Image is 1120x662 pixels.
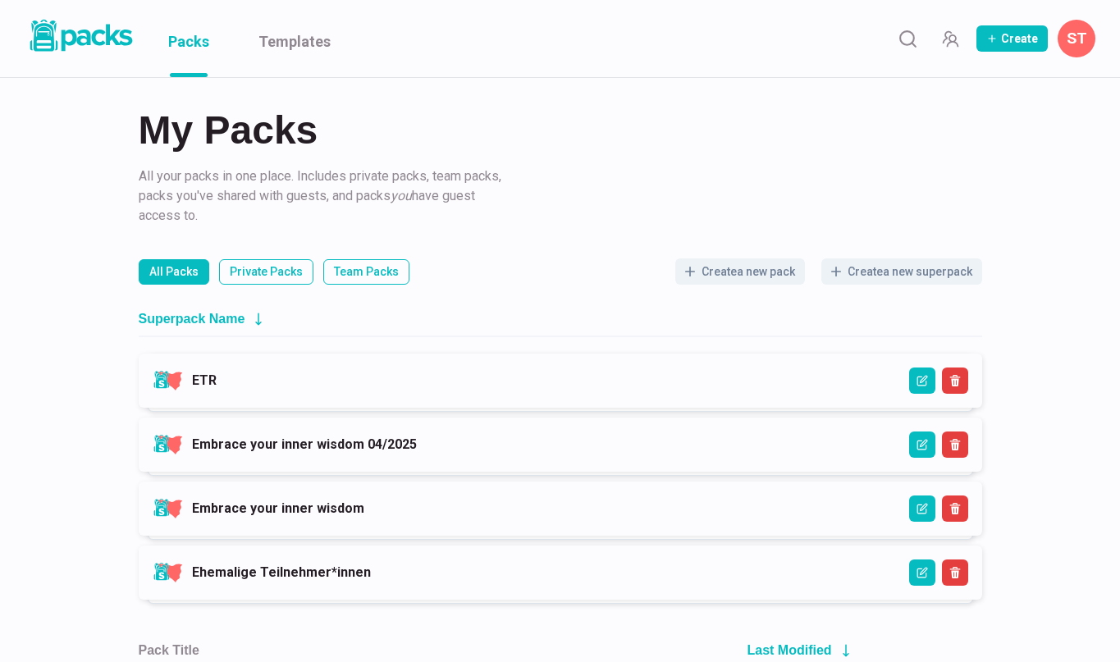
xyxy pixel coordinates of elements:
[139,642,199,658] h2: Pack Title
[149,263,199,281] p: All Packs
[909,368,935,394] button: Edit
[230,263,303,281] p: Private Packs
[139,111,982,150] h2: My Packs
[675,258,805,285] button: Createa new pack
[391,188,412,203] i: you
[334,263,399,281] p: Team Packs
[891,22,924,55] button: Search
[821,258,982,285] button: Createa new superpack
[934,22,967,55] button: Manage Team Invites
[909,495,935,522] button: Edit
[942,368,968,394] button: Delete Superpack
[942,495,968,522] button: Delete Superpack
[25,16,135,55] img: Packs logo
[909,431,935,458] button: Edit
[25,16,135,61] a: Packs logo
[139,311,245,326] h2: Superpack Name
[747,642,832,658] h2: Last Modified
[942,431,968,458] button: Delete Superpack
[942,559,968,586] button: Delete Superpack
[909,559,935,586] button: Edit
[139,167,508,226] p: All your packs in one place. Includes private packs, team packs, packs you've shared with guests,...
[1058,20,1095,57] button: Savina Tilmann
[976,25,1048,52] button: Create Pack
